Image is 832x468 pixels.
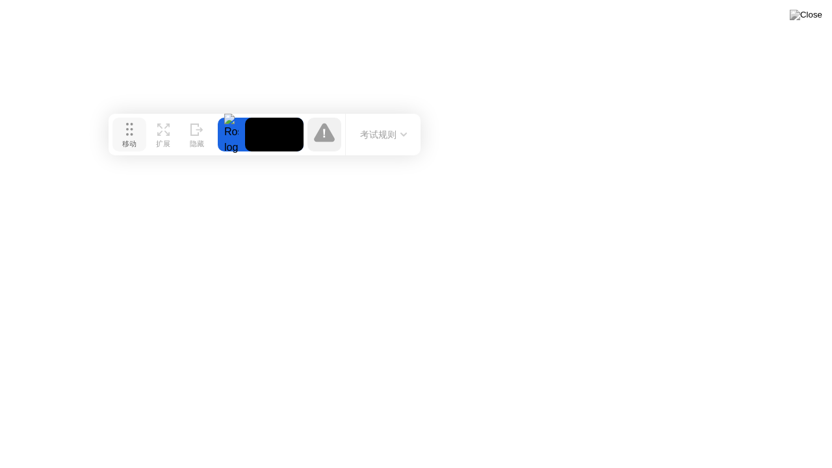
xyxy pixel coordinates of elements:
[146,118,180,151] button: 扩展
[180,118,214,151] button: 隐藏
[122,140,136,149] div: 移动
[190,140,204,149] div: 隐藏
[356,128,411,142] button: 考试规则
[156,140,170,149] div: 扩展
[112,118,146,151] button: 移动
